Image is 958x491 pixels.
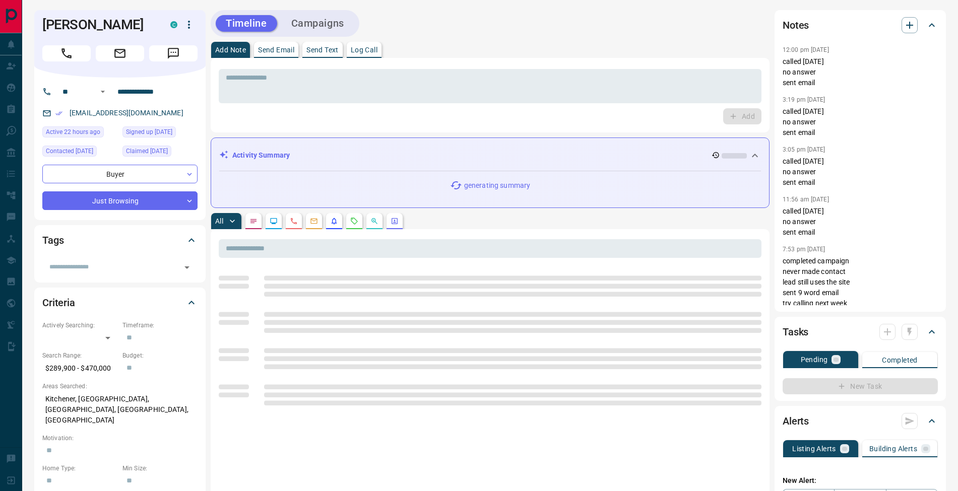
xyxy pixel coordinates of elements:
[42,360,117,377] p: $289,900 - $470,000
[270,217,278,225] svg: Lead Browsing Activity
[42,321,117,330] p: Actively Searching:
[126,127,172,137] span: Signed up [DATE]
[149,45,198,61] span: Message
[97,86,109,98] button: Open
[783,320,938,344] div: Tasks
[783,13,938,37] div: Notes
[42,45,91,61] span: Call
[46,127,100,137] span: Active 22 hours ago
[783,413,809,429] h2: Alerts
[783,17,809,33] h2: Notes
[783,96,825,103] p: 3:19 pm [DATE]
[783,475,938,486] p: New Alert:
[783,206,938,238] p: called [DATE] no answer sent email
[42,291,198,315] div: Criteria
[42,295,75,311] h2: Criteria
[290,217,298,225] svg: Calls
[783,196,829,203] p: 11:56 am [DATE]
[783,409,938,433] div: Alerts
[783,256,938,309] p: completed campaign never made contact lead still uses the site sent 9 word email try calling next...
[126,146,168,156] span: Claimed [DATE]
[783,106,938,138] p: called [DATE] no answer sent email
[46,146,93,156] span: Contacted [DATE]
[96,45,144,61] span: Email
[42,165,198,183] div: Buyer
[122,321,198,330] p: Timeframe:
[258,46,294,53] p: Send Email
[122,126,198,141] div: Tue Jun 10 2025
[55,110,62,117] svg: Email Verified
[42,191,198,210] div: Just Browsing
[180,260,194,274] button: Open
[351,46,377,53] p: Log Call
[122,464,198,473] p: Min Size:
[801,356,828,363] p: Pending
[215,218,223,225] p: All
[215,46,246,53] p: Add Note
[122,146,198,160] div: Tue Jun 10 2025
[170,21,177,28] div: condos.ca
[42,232,63,248] h2: Tags
[869,445,917,452] p: Building Alerts
[783,246,825,253] p: 7:53 pm [DATE]
[783,146,825,153] p: 3:05 pm [DATE]
[306,46,339,53] p: Send Text
[783,46,829,53] p: 12:00 pm [DATE]
[281,15,354,32] button: Campaigns
[42,464,117,473] p: Home Type:
[792,445,836,452] p: Listing Alerts
[310,217,318,225] svg: Emails
[42,126,117,141] div: Mon Aug 11 2025
[391,217,399,225] svg: Agent Actions
[330,217,338,225] svg: Listing Alerts
[350,217,358,225] svg: Requests
[783,56,938,88] p: called [DATE] no answer sent email
[216,15,277,32] button: Timeline
[42,434,198,443] p: Motivation:
[370,217,378,225] svg: Opportunities
[70,109,183,117] a: [EMAIL_ADDRESS][DOMAIN_NAME]
[122,351,198,360] p: Budget:
[42,382,198,391] p: Areas Searched:
[882,357,918,364] p: Completed
[219,146,761,165] div: Activity Summary
[464,180,530,191] p: generating summary
[783,156,938,188] p: called [DATE] no answer sent email
[783,324,808,340] h2: Tasks
[42,391,198,429] p: Kitchener, [GEOGRAPHIC_DATA], [GEOGRAPHIC_DATA], [GEOGRAPHIC_DATA], [GEOGRAPHIC_DATA]
[42,146,117,160] div: Wed Jul 30 2025
[42,351,117,360] p: Search Range:
[42,228,198,252] div: Tags
[232,150,290,161] p: Activity Summary
[249,217,258,225] svg: Notes
[42,17,155,33] h1: [PERSON_NAME]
